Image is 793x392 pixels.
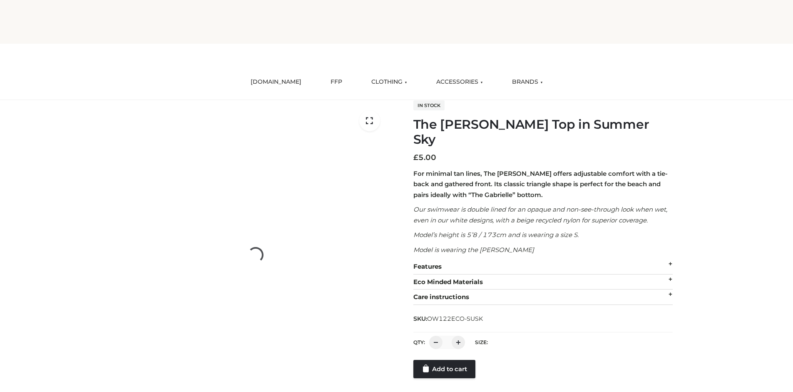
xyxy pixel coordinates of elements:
[324,73,348,91] a: FFP
[244,73,308,91] a: [DOMAIN_NAME]
[413,117,673,147] h1: The [PERSON_NAME] Top in Summer Sky
[365,73,413,91] a: CLOTHING
[430,73,489,91] a: ACCESSORIES
[427,315,483,322] span: OW122ECO-SUSK
[413,360,475,378] a: Add to cart
[413,153,436,162] bdi: 5.00
[413,246,534,254] em: Model is wearing the [PERSON_NAME]
[413,275,673,290] div: Eco Minded Materials
[506,73,549,91] a: BRANDS
[413,339,425,345] label: QTY:
[413,100,445,110] span: In stock
[413,290,673,305] div: Care instructions
[413,170,668,199] strong: For minimal tan lines, The [PERSON_NAME] offers adjustable comfort with a tie-back and gathered f...
[413,205,667,224] em: Our swimwear is double lined for an opaque and non-see-through look when wet, even in our white d...
[475,339,488,345] label: Size:
[413,314,484,324] span: SKU:
[413,231,579,239] em: Model’s height is 5’8 / 173cm and is wearing a size S.
[413,153,418,162] span: £
[413,259,673,275] div: Features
